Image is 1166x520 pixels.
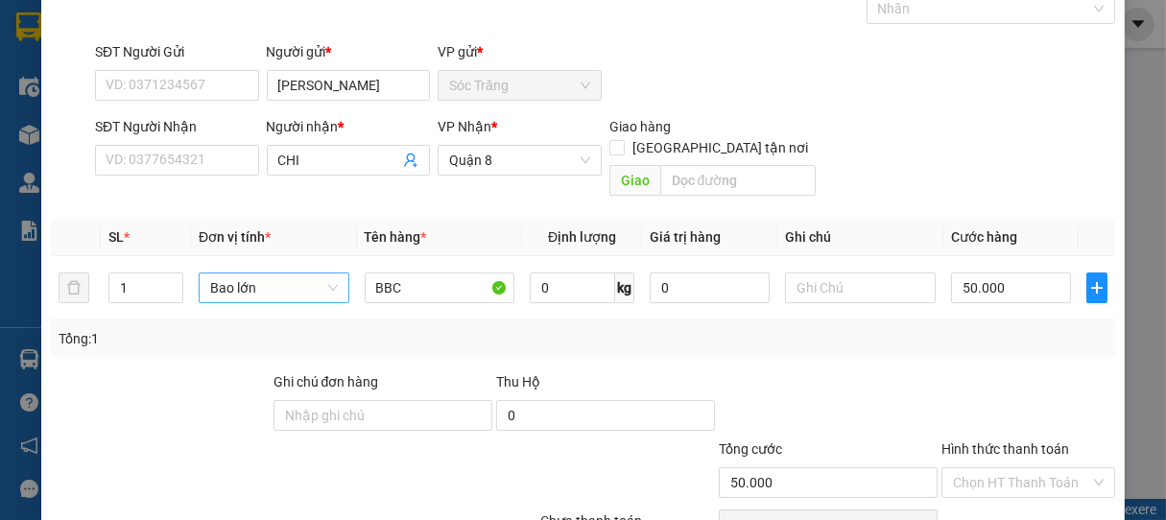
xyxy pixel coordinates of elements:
[650,229,721,245] span: Giá trị hàng
[10,129,23,142] span: environment
[1086,272,1108,303] button: plus
[365,272,514,303] input: VD: Bàn, Ghế
[59,328,452,349] div: Tổng: 1
[210,273,337,302] span: Bao lớn
[941,441,1069,457] label: Hình thức thanh toán
[274,374,379,390] label: Ghi chú đơn hàng
[785,272,935,303] input: Ghi Chú
[496,374,540,390] span: Thu Hộ
[951,229,1017,245] span: Cước hàng
[199,229,271,245] span: Đơn vị tính
[95,41,259,62] div: SĐT Người Gửi
[625,137,816,158] span: [GEOGRAPHIC_DATA] tận nơi
[615,272,634,303] span: kg
[777,219,942,256] th: Ghi chú
[609,119,671,134] span: Giao hàng
[10,104,132,125] li: VP Sóc Trăng
[59,272,89,303] button: delete
[10,10,278,82] li: Vĩnh Thành (Sóc Trăng)
[132,104,255,125] li: VP Quận 8
[365,229,427,245] span: Tên hàng
[1087,280,1107,295] span: plus
[650,272,770,303] input: 0
[10,10,77,77] img: logo.jpg
[719,441,782,457] span: Tổng cước
[274,400,492,431] input: Ghi chú đơn hàng
[449,146,590,175] span: Quận 8
[449,71,590,100] span: Sóc Trăng
[108,229,124,245] span: SL
[548,229,616,245] span: Định lượng
[267,116,431,137] div: Người nhận
[609,165,660,196] span: Giao
[132,129,146,142] span: environment
[660,165,816,196] input: Dọc đường
[95,116,259,137] div: SĐT Người Nhận
[438,119,491,134] span: VP Nhận
[438,41,602,62] div: VP gửi
[267,41,431,62] div: Người gửi
[403,153,418,168] span: user-add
